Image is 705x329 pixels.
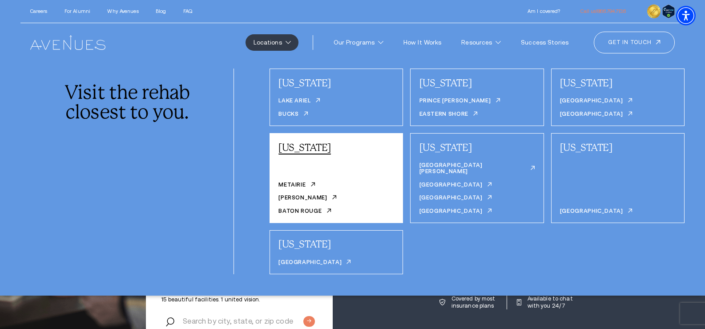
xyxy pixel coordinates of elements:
[62,83,192,121] div: Visit the rehab closest to you.
[439,295,498,309] a: Covered by most insurance plans
[454,34,508,51] a: Resources
[278,208,331,216] a: Baton Rouge
[278,195,336,203] a: [PERSON_NAME]
[676,6,696,25] div: Accessibility Menu
[560,111,632,119] a: [GEOGRAPHIC_DATA]
[419,182,492,190] a: [GEOGRAPHIC_DATA]
[647,4,661,18] img: clock
[419,111,478,119] a: Eastern Shore
[560,142,612,153] a: [US_STATE]
[560,208,632,216] a: [GEOGRAPHIC_DATA]
[183,8,192,14] a: FAQ
[246,34,298,51] a: Locations
[161,296,317,303] p: 15 beautiful facilities. 1 united vision.
[560,97,632,106] a: [GEOGRAPHIC_DATA]
[560,77,612,89] a: [US_STATE]
[30,8,48,14] a: Careers
[396,34,449,51] a: How It Works
[419,97,500,106] a: Prince [PERSON_NAME]
[303,316,315,327] input: Submit button
[278,111,308,119] a: Bucks
[528,295,574,309] p: Available to chat with you 24/7
[107,8,138,14] a: Why Avenues
[419,142,472,153] a: [US_STATE]
[278,182,315,190] a: Metairie
[419,77,472,89] a: [US_STATE]
[580,8,625,14] a: call 866.794.7136
[278,97,320,106] a: Lake Ariel
[594,32,675,53] a: Get in touch
[156,8,166,14] a: Blog
[278,238,331,250] a: [US_STATE]
[528,8,560,14] a: Am I covered?
[278,142,331,153] a: [US_STATE]
[278,259,351,268] a: [GEOGRAPHIC_DATA]
[64,8,90,14] a: For Alumni
[513,34,576,51] a: Success Stories
[451,295,498,309] p: Covered by most insurance plans
[419,195,492,203] a: [GEOGRAPHIC_DATA]
[662,4,675,18] img: Verify Approval for www.avenuesrecovery.com
[597,8,625,14] span: 866.794.7136
[662,6,675,13] a: Verify Approval for www.avenuesrecovery.com - open in a new tab
[419,208,492,216] a: [GEOGRAPHIC_DATA]
[419,162,535,176] a: [GEOGRAPHIC_DATA][PERSON_NAME]
[517,295,574,309] a: Available to chat with you 24/7
[326,34,391,51] a: Our Programs
[278,77,331,89] a: [US_STATE]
